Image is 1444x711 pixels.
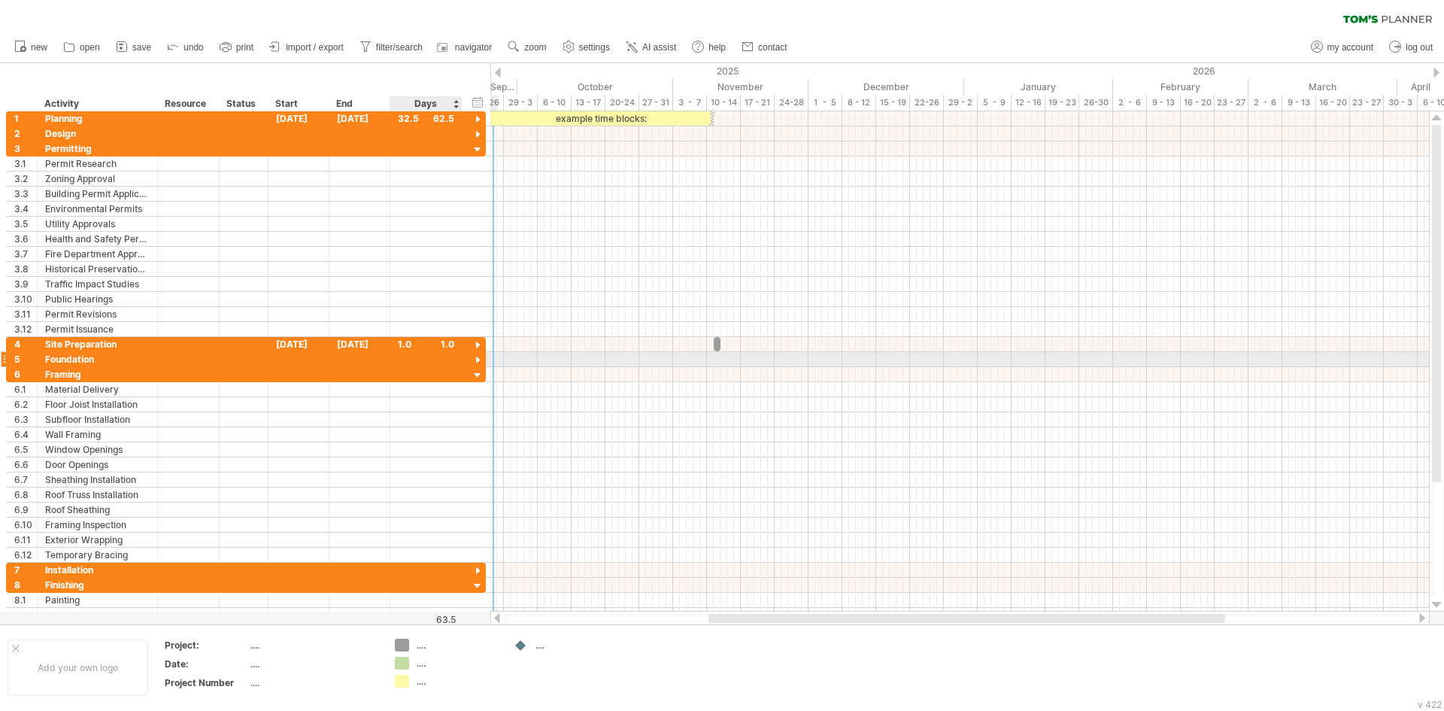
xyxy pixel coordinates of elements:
div: 6.5 [14,442,37,457]
span: AI assist [642,42,676,53]
div: 6.1 [14,382,37,397]
div: Roof Sheathing [45,503,150,517]
a: print [216,38,258,57]
div: Health and Safety Permits [45,232,150,246]
span: filter/search [376,42,423,53]
div: Days [390,96,461,111]
div: 3.8 [14,262,37,276]
div: 6.3 [14,412,37,427]
div: February 2026 [1113,79,1248,95]
a: navigator [435,38,496,57]
div: 3.10 [14,292,37,306]
a: new [11,38,52,57]
span: log out [1406,42,1433,53]
a: import / export [265,38,348,57]
span: zoom [524,42,546,53]
a: contact [738,38,792,57]
div: 29 - 3 [504,95,538,111]
div: 3.2 [14,172,37,186]
div: 29 - 2 [944,95,978,111]
div: Building Permit Application [45,187,150,201]
div: 8.1 [14,593,37,607]
div: [DATE] [268,111,329,126]
div: Installation [45,563,150,577]
div: 5 - 9 [978,95,1012,111]
a: help [688,38,730,57]
div: .... [417,639,499,652]
span: navigator [455,42,492,53]
div: End [336,96,381,111]
div: 5 [14,352,37,366]
div: 2 - 6 [1113,95,1147,111]
div: 17 - 21 [741,95,775,111]
div: 1 [14,111,37,126]
div: 1 - 5 [808,95,842,111]
div: 8 [14,578,37,592]
div: Activity [44,96,149,111]
div: Traffic Impact Studies [45,277,150,291]
div: Framing Inspection [45,518,150,532]
span: help [708,42,726,53]
div: Framing [45,367,150,381]
div: 6.4 [14,427,37,442]
div: 3.7 [14,247,37,261]
div: 16 - 20 [1181,95,1215,111]
div: 27 - 31 [639,95,673,111]
div: November 2025 [673,79,808,95]
a: zoom [504,38,551,57]
div: Utility Approvals [45,217,150,231]
div: .... [250,639,377,652]
div: Staining [45,608,150,622]
div: Public Hearings [45,292,150,306]
div: [DATE] [268,337,329,351]
div: 3 [14,141,37,156]
span: save [132,42,151,53]
div: Sheathing Installation [45,472,150,487]
a: undo [163,38,208,57]
div: Site Preparation [45,337,150,351]
a: open [59,38,105,57]
span: settings [579,42,610,53]
div: 3 - 7 [673,95,707,111]
div: 3.9 [14,277,37,291]
div: .... [250,676,377,689]
div: 2 [14,126,37,141]
div: Status [226,96,259,111]
div: 19 - 23 [1045,95,1079,111]
div: .... [250,658,377,670]
div: 23 - 27 [1215,95,1248,111]
div: Roof Truss Installation [45,488,150,502]
div: [DATE] [329,337,390,351]
div: Permit Issuance [45,322,150,336]
div: 6 - 10 [538,95,572,111]
div: Door Openings [45,457,150,472]
div: 8.2 [14,608,37,622]
div: Permit Revisions [45,307,150,321]
div: 3.1 [14,156,37,171]
a: save [112,38,156,57]
div: Exterior Wrapping [45,533,150,547]
div: 9 - 13 [1147,95,1181,111]
a: log out [1385,38,1437,57]
div: 15 - 19 [876,95,910,111]
div: 10 - 14 [707,95,741,111]
div: 13 - 17 [572,95,605,111]
span: import / export [286,42,344,53]
div: 23 - 27 [1350,95,1384,111]
div: Painting [45,593,150,607]
div: 9 - 13 [1282,95,1316,111]
span: my account [1327,42,1373,53]
div: Project: [165,639,247,652]
div: Wall Framing [45,427,150,442]
div: Project Number [165,676,247,689]
span: contact [758,42,787,53]
div: Add your own logo [8,640,148,696]
div: Planning [45,111,150,126]
div: 8 - 12 [842,95,876,111]
div: March 2026 [1248,79,1397,95]
div: 6.11 [14,533,37,547]
div: Design [45,126,150,141]
a: filter/search [356,38,427,57]
span: new [31,42,47,53]
div: 20-24 [605,95,639,111]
